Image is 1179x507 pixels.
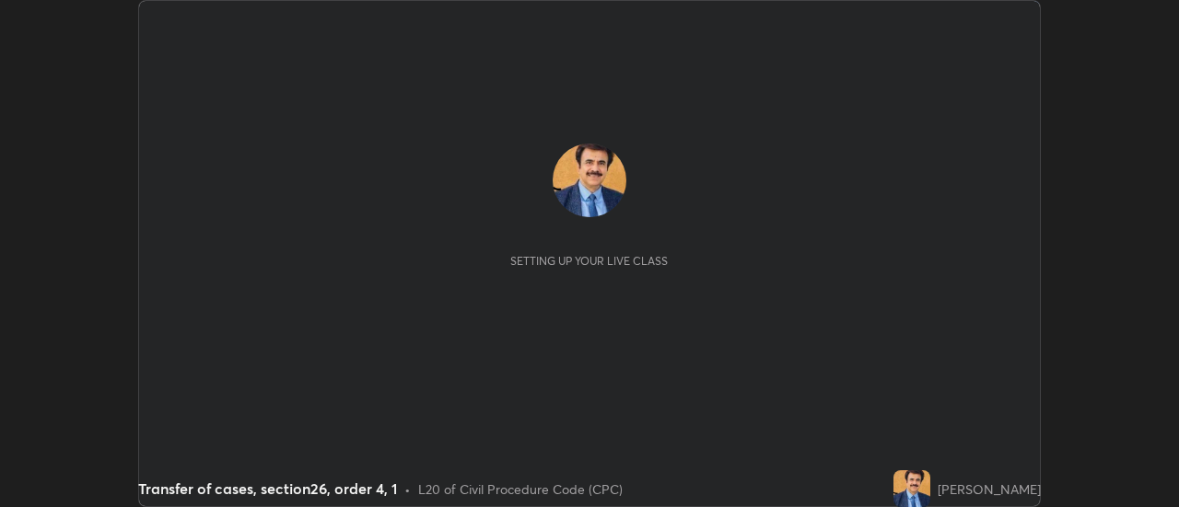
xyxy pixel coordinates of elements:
img: 7fd3a1bea5454cfebe56b01c29204fd9.jpg [553,144,626,217]
div: [PERSON_NAME] [938,479,1041,499]
img: 7fd3a1bea5454cfebe56b01c29204fd9.jpg [893,470,930,507]
div: Transfer of cases, section26, order 4, 1 [138,478,397,500]
div: Setting up your live class [510,254,668,268]
div: L20 of Civil Procedure Code (CPC) [418,479,623,499]
div: • [404,479,411,499]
